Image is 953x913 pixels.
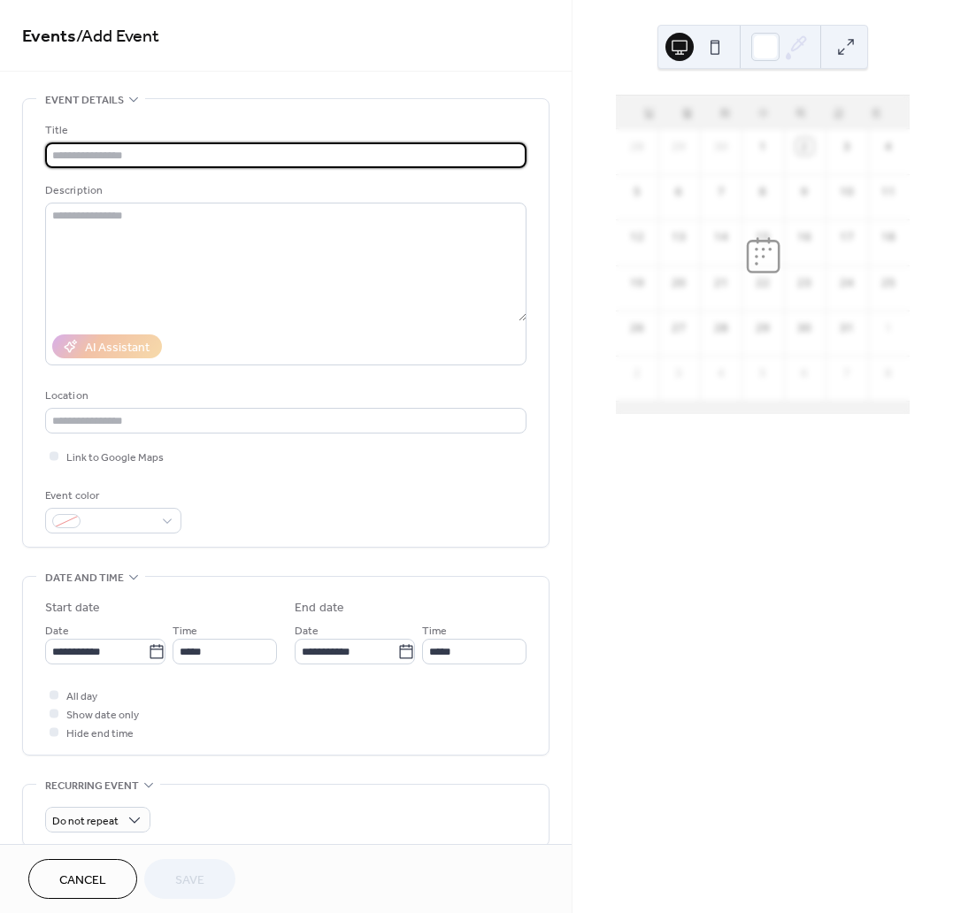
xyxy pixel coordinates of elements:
[45,487,178,505] div: Event color
[422,622,447,641] span: Time
[630,96,668,129] div: 일
[838,319,856,337] div: 31
[880,138,897,156] div: 4
[295,622,319,641] span: Date
[295,599,344,618] div: End date
[670,364,688,382] div: 3
[52,811,119,832] span: Do not repeat
[66,706,139,725] span: Show date only
[66,687,97,706] span: All day
[45,599,100,618] div: Start date
[838,228,856,246] div: 17
[28,859,137,899] button: Cancel
[754,228,772,246] div: 15
[66,725,134,743] span: Hide end time
[45,387,523,405] div: Location
[880,228,897,246] div: 18
[66,449,164,467] span: Link to Google Maps
[754,138,772,156] div: 1
[670,228,688,246] div: 13
[668,96,706,129] div: 월
[628,183,646,201] div: 5
[712,274,730,292] div: 21
[45,91,124,110] span: Event details
[712,228,730,246] div: 14
[796,364,814,382] div: 6
[796,319,814,337] div: 30
[706,96,744,129] div: 화
[754,274,772,292] div: 22
[819,96,857,129] div: 금
[628,228,646,246] div: 12
[45,622,69,641] span: Date
[754,183,772,201] div: 8
[59,871,106,890] span: Cancel
[796,183,814,201] div: 9
[712,183,730,201] div: 7
[838,138,856,156] div: 3
[880,319,897,337] div: 1
[838,274,856,292] div: 24
[45,121,523,140] div: Title
[628,138,646,156] div: 28
[712,138,730,156] div: 30
[712,319,730,337] div: 28
[796,138,814,156] div: 2
[173,622,197,641] span: Time
[45,569,124,587] span: Date and time
[628,364,646,382] div: 2
[838,364,856,382] div: 7
[45,777,139,795] span: Recurring event
[76,19,159,54] span: / Add Event
[712,364,730,382] div: 4
[754,319,772,337] div: 29
[880,183,897,201] div: 11
[670,319,688,337] div: 27
[45,181,523,200] div: Description
[22,19,76,54] a: Events
[880,364,897,382] div: 8
[628,319,646,337] div: 26
[796,228,814,246] div: 16
[857,96,895,129] div: 토
[782,96,820,129] div: 목
[880,274,897,292] div: 25
[670,138,688,156] div: 29
[628,274,646,292] div: 19
[670,274,688,292] div: 20
[838,183,856,201] div: 10
[796,274,814,292] div: 23
[670,183,688,201] div: 6
[744,96,782,129] div: 수
[754,364,772,382] div: 5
